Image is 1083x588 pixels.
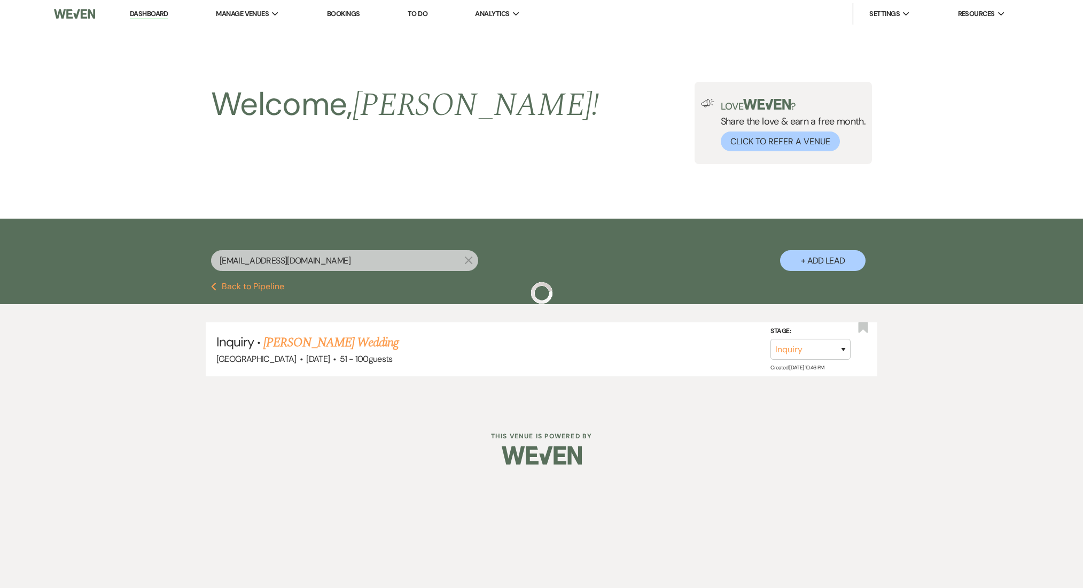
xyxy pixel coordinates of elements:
[502,437,582,474] img: Weven Logo
[130,9,168,19] a: Dashboard
[701,99,714,107] img: loud-speaker-illustration.svg
[721,131,840,151] button: Click to Refer a Venue
[306,353,330,365] span: [DATE]
[54,3,95,25] img: Weven Logo
[216,334,254,350] span: Inquiry
[211,82,599,128] h2: Welcome,
[869,9,900,19] span: Settings
[263,333,399,352] a: [PERSON_NAME] Wedding
[353,81,599,130] span: [PERSON_NAME] !
[408,9,427,18] a: To Do
[714,99,866,151] div: Share the love & earn a free month.
[743,99,791,110] img: weven-logo-green.svg
[475,9,509,19] span: Analytics
[958,9,995,19] span: Resources
[211,282,284,291] button: Back to Pipeline
[327,9,360,18] a: Bookings
[770,326,851,337] label: Stage:
[770,364,824,371] span: Created: [DATE] 10:46 PM
[216,353,297,365] span: [GEOGRAPHIC_DATA]
[531,282,552,304] img: loading spinner
[780,250,866,271] button: + Add Lead
[721,99,866,111] p: Love ?
[211,250,478,271] input: Search by name, event date, email address or phone number
[340,353,393,365] span: 51 - 100 guests
[216,9,269,19] span: Manage Venues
